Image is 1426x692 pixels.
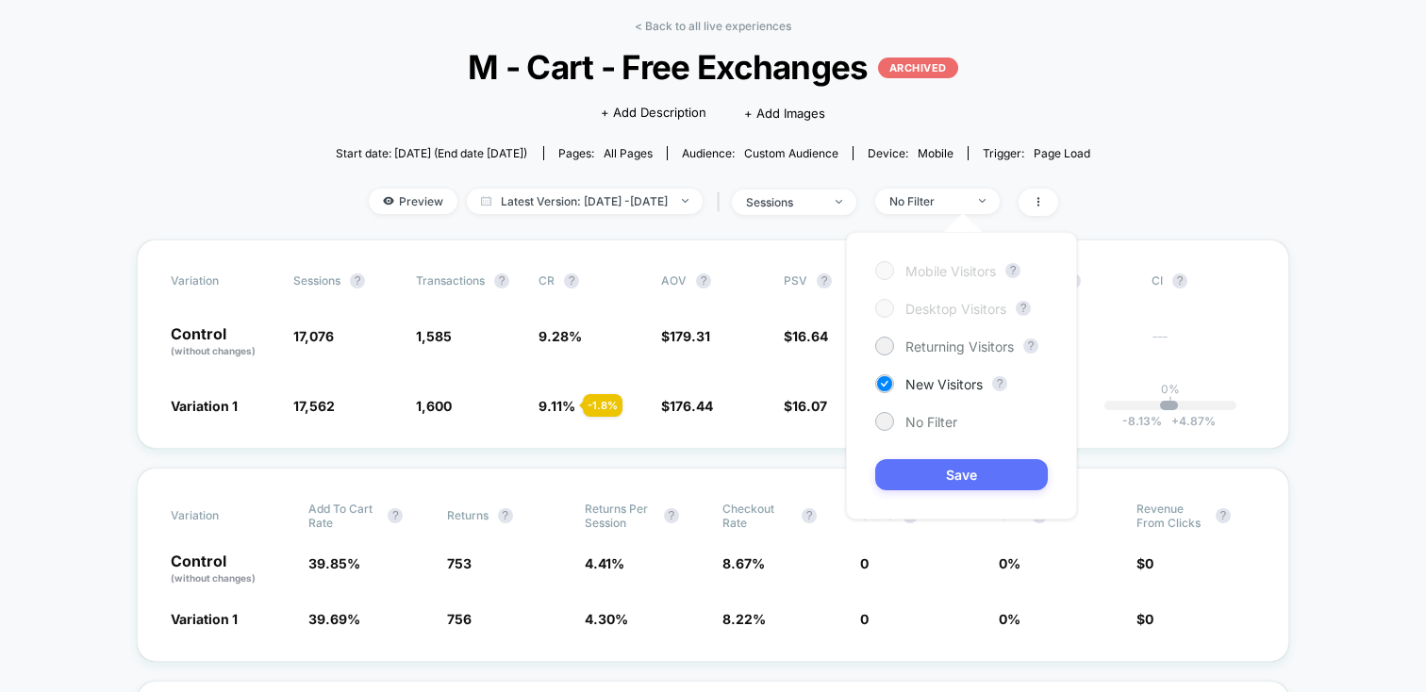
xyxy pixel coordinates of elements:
[983,146,1090,160] div: Trigger:
[784,398,827,414] span: $
[1145,611,1153,627] span: 0
[467,189,703,214] span: Latest Version: [DATE] - [DATE]
[308,611,360,627] span: 39.69 %
[905,414,957,430] span: No Filter
[171,273,274,288] span: Variation
[853,146,968,160] span: Device:
[1136,611,1153,627] span: $
[836,200,842,204] img: end
[539,273,555,288] span: CR
[171,572,256,584] span: (without changes)
[661,398,713,414] span: $
[670,328,710,344] span: 179.31
[447,508,489,522] span: Returns
[308,555,360,571] span: 39.85 %
[722,611,766,627] span: 8.22 %
[171,345,256,356] span: (without changes)
[583,394,622,417] div: - 1.8 %
[918,146,953,160] span: mobile
[744,146,838,160] span: Custom Audience
[481,196,491,206] img: calendar
[696,273,711,288] button: ?
[1136,502,1206,530] span: Revenue From Clicks
[722,502,792,530] span: Checkout Rate
[350,273,365,288] button: ?
[802,508,817,523] button: ?
[604,146,653,160] span: all pages
[1169,396,1172,410] p: |
[171,611,238,627] span: Variation 1
[585,555,624,571] span: 4.41 %
[1122,414,1162,428] span: -8.13 %
[878,58,958,78] p: ARCHIVED
[585,611,628,627] span: 4.30 %
[860,555,869,571] span: 0
[1145,555,1153,571] span: 0
[447,555,472,571] span: 753
[498,508,513,523] button: ?
[744,106,825,121] span: + Add Images
[875,459,1048,490] button: Save
[905,263,996,279] span: Mobile Visitors
[293,328,334,344] span: 17,076
[1136,555,1153,571] span: $
[1016,301,1031,316] button: ?
[1034,146,1090,160] span: Page Load
[388,508,403,523] button: ?
[664,508,679,523] button: ?
[905,376,983,392] span: New Visitors
[539,328,582,344] span: 9.28 %
[784,328,828,344] span: $
[661,273,687,288] span: AOV
[682,199,688,203] img: end
[539,398,575,414] span: 9.11 %
[792,398,827,414] span: 16.07
[992,376,1007,391] button: ?
[979,199,986,203] img: end
[1172,273,1187,288] button: ?
[682,146,838,160] div: Audience:
[1216,508,1231,523] button: ?
[447,611,472,627] span: 756
[416,273,485,288] span: Transactions
[1162,414,1216,428] span: 4.87 %
[494,273,509,288] button: ?
[1005,263,1020,278] button: ?
[746,195,821,209] div: sessions
[999,611,1020,627] span: 0 %
[905,301,1006,317] span: Desktop Visitors
[293,398,335,414] span: 17,562
[171,553,290,585] p: Control
[369,189,457,214] span: Preview
[601,104,706,123] span: + Add Description
[792,328,828,344] span: 16.64
[1023,338,1038,354] button: ?
[1152,273,1255,288] span: CI
[171,398,238,414] span: Variation 1
[171,326,274,358] p: Control
[1152,331,1255,358] span: ---
[722,555,765,571] span: 8.67 %
[784,273,807,288] span: PSV
[1171,414,1179,428] span: +
[635,19,791,33] a: < Back to all live experiences
[416,328,452,344] span: 1,585
[817,273,832,288] button: ?
[670,398,713,414] span: 176.44
[712,189,732,216] span: |
[860,611,869,627] span: 0
[293,273,340,288] span: Sessions
[889,194,965,208] div: No Filter
[171,502,274,530] span: Variation
[373,47,1053,87] span: M - Cart - Free Exchanges
[336,146,527,160] span: Start date: [DATE] (End date [DATE])
[585,502,655,530] span: Returns Per Session
[661,328,710,344] span: $
[558,146,653,160] div: Pages:
[416,398,452,414] span: 1,600
[999,555,1020,571] span: 0 %
[564,273,579,288] button: ?
[905,338,1014,354] span: Returning Visitors
[1161,382,1180,396] p: 0%
[308,502,378,530] span: Add To Cart Rate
